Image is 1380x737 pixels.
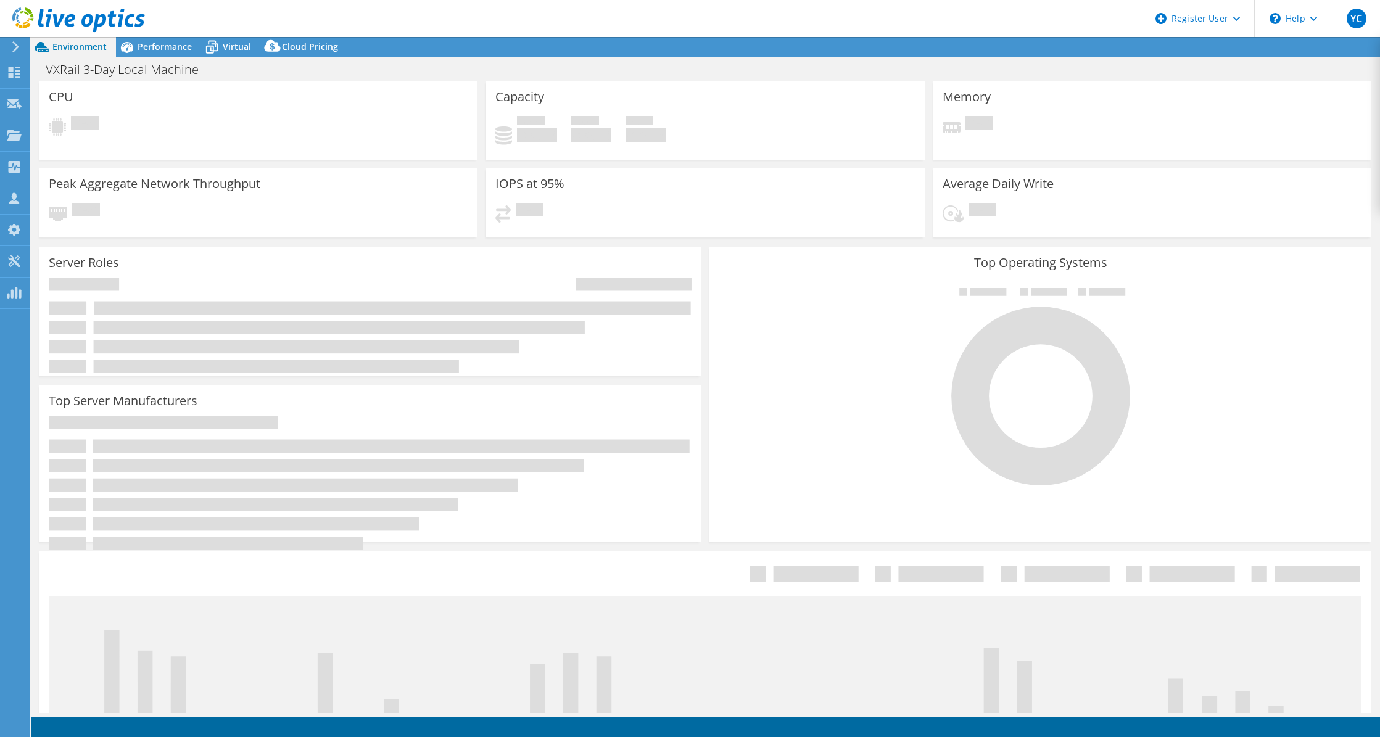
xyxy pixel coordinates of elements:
h3: IOPS at 95% [495,177,564,191]
span: Environment [52,41,107,52]
span: Virtual [223,41,251,52]
span: Free [571,116,599,128]
h3: Server Roles [49,256,119,270]
h3: CPU [49,90,73,104]
h4: 0 GiB [626,128,666,142]
span: Pending [969,203,996,220]
h3: Peak Aggregate Network Throughput [49,177,260,191]
span: Pending [71,116,99,133]
span: Used [517,116,545,128]
h4: 0 GiB [517,128,557,142]
span: Pending [516,203,543,220]
span: Performance [138,41,192,52]
h3: Top Operating Systems [719,256,1361,270]
span: Total [626,116,653,128]
h1: VXRail 3-Day Local Machine [40,63,218,76]
span: Pending [965,116,993,133]
h3: Capacity [495,90,544,104]
h3: Average Daily Write [943,177,1054,191]
span: YC [1347,9,1366,28]
h4: 0 GiB [571,128,611,142]
h3: Memory [943,90,991,104]
h3: Top Server Manufacturers [49,394,197,408]
span: Pending [72,203,100,220]
svg: \n [1270,13,1281,24]
span: Cloud Pricing [282,41,338,52]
